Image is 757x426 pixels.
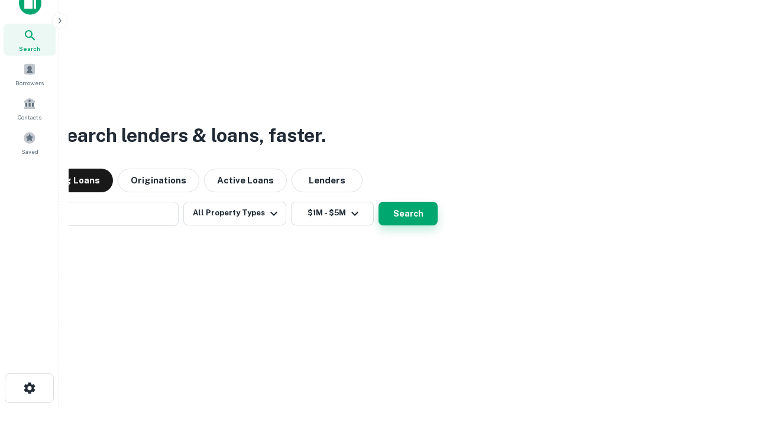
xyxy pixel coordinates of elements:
[4,127,56,159] a: Saved
[378,202,438,225] button: Search
[118,169,199,192] button: Originations
[15,78,44,88] span: Borrowers
[183,202,286,225] button: All Property Types
[54,121,326,150] h3: Search lenders & loans, faster.
[292,169,363,192] button: Lenders
[698,331,757,388] iframe: Chat Widget
[21,147,38,156] span: Saved
[18,112,41,122] span: Contacts
[291,202,374,225] button: $1M - $5M
[4,92,56,124] a: Contacts
[204,169,287,192] button: Active Loans
[4,58,56,90] a: Borrowers
[19,44,40,53] span: Search
[4,24,56,56] a: Search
